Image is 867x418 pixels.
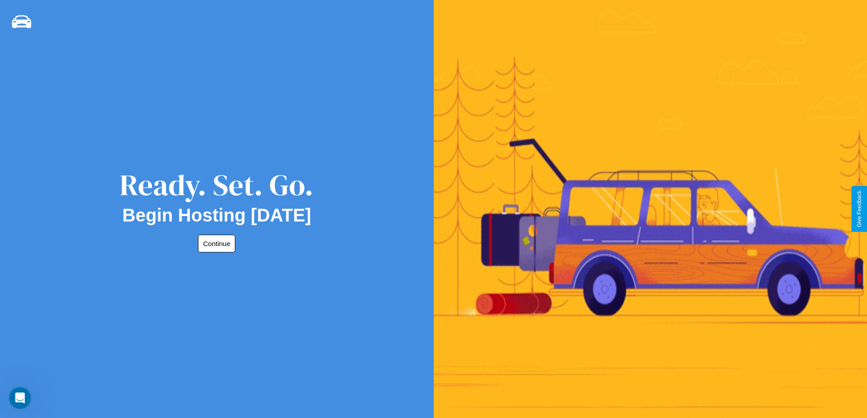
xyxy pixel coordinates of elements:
div: Ready. Set. Go. [120,165,314,205]
iframe: Intercom live chat [9,387,31,409]
div: Give Feedback [856,191,862,227]
button: Continue [198,235,235,252]
h2: Begin Hosting [DATE] [122,205,311,226]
